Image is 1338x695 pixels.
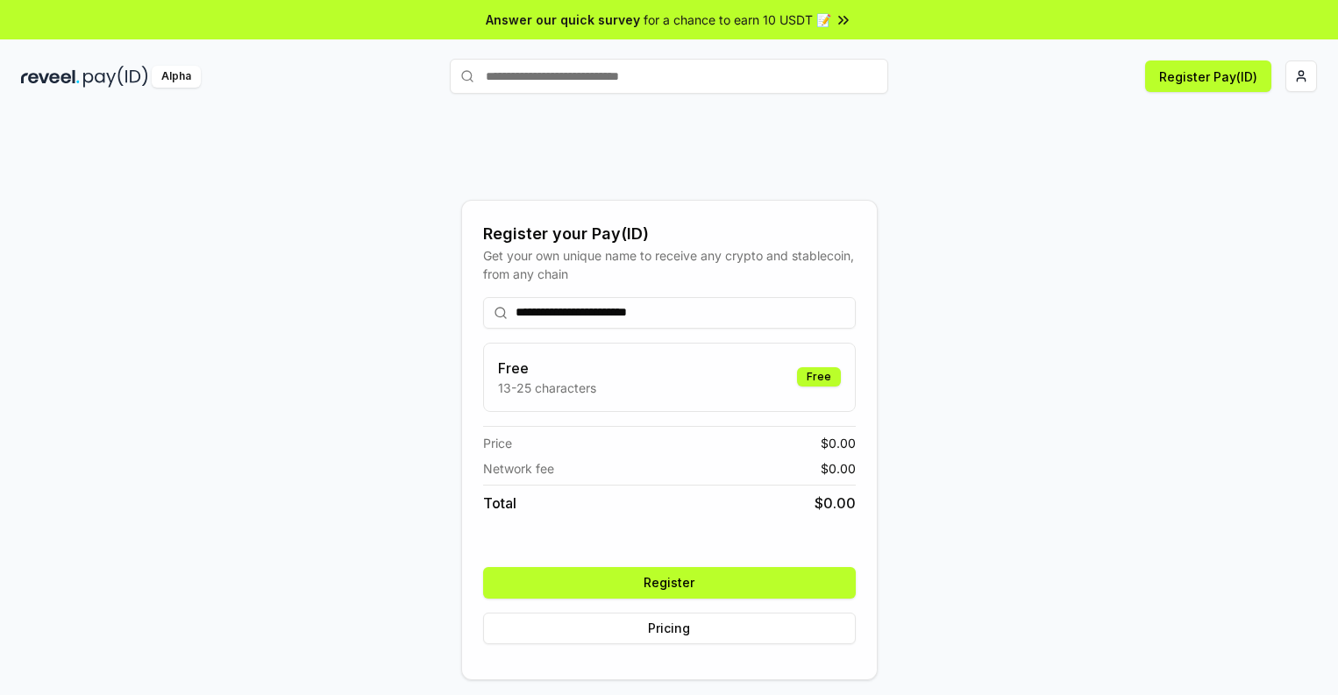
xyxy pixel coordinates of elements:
[498,379,596,397] p: 13-25 characters
[83,66,148,88] img: pay_id
[21,66,80,88] img: reveel_dark
[483,613,856,644] button: Pricing
[1145,60,1271,92] button: Register Pay(ID)
[483,567,856,599] button: Register
[483,222,856,246] div: Register your Pay(ID)
[821,459,856,478] span: $ 0.00
[483,459,554,478] span: Network fee
[815,493,856,514] span: $ 0.00
[797,367,841,387] div: Free
[486,11,640,29] span: Answer our quick survey
[498,358,596,379] h3: Free
[483,246,856,283] div: Get your own unique name to receive any crypto and stablecoin, from any chain
[152,66,201,88] div: Alpha
[821,434,856,452] span: $ 0.00
[483,493,516,514] span: Total
[483,434,512,452] span: Price
[644,11,831,29] span: for a chance to earn 10 USDT 📝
